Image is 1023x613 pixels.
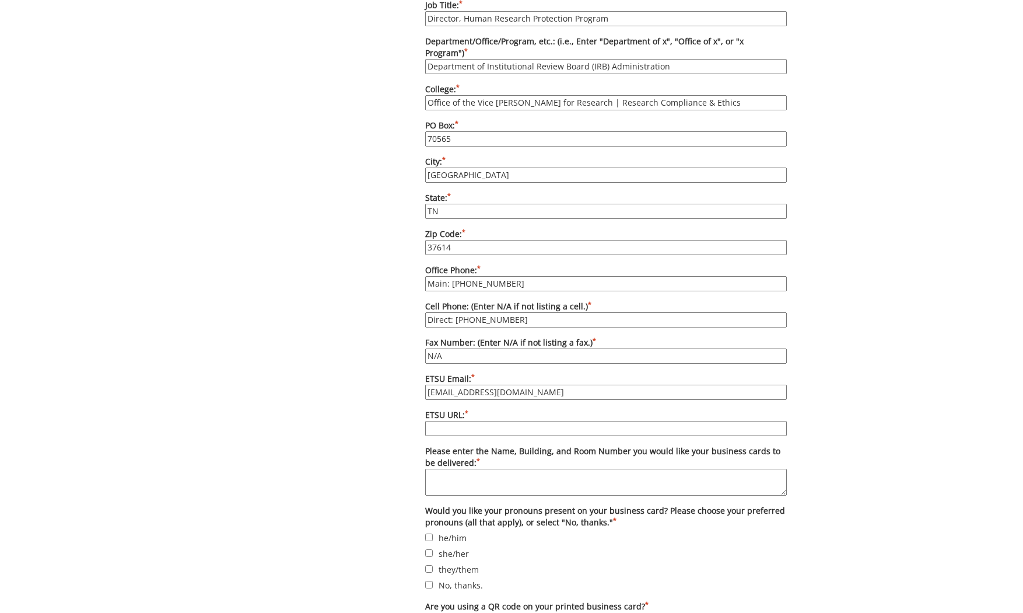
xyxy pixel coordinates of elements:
label: PO Box: [425,120,787,147]
label: ETSU URL: [425,409,787,436]
label: Office Phone: [425,264,787,291]
input: ETSU URL:* [425,421,787,436]
input: they/them [425,565,433,573]
label: City: [425,156,787,183]
input: he/him [425,534,433,541]
label: Department/Office/Program, etc.: (i.e., Enter "Department of x", "Office of x", or "x Program") [425,36,787,74]
input: PO Box:* [425,131,787,147]
label: College: [425,83,787,110]
input: Office Phone:* [425,276,787,291]
label: No, thanks. [425,579,787,591]
label: they/them [425,563,787,576]
label: Zip Code: [425,228,787,255]
label: Please enter the Name, Building, and Room Number you would like your business cards to be delivered: [425,445,787,496]
label: Fax Number: (Enter N/A if not listing a fax.) [425,337,787,364]
label: Cell Phone: (Enter N/A if not listing a cell.) [425,301,787,328]
input: City:* [425,168,787,183]
label: State: [425,192,787,219]
input: No, thanks. [425,581,433,588]
label: he/him [425,531,787,544]
input: Fax Number: (Enter N/A if not listing a fax.)* [425,349,787,364]
textarea: Please enter the Name, Building, and Room Number you would like your business cards to be deliver... [425,469,787,496]
label: she/her [425,547,787,560]
label: ETSU Email: [425,373,787,400]
label: Are you using a QR code on your printed business card? [425,601,787,612]
input: Cell Phone: (Enter N/A if not listing a cell.)* [425,312,787,328]
input: ETSU Email:* [425,385,787,400]
input: she/her [425,549,433,557]
input: State:* [425,204,787,219]
label: Would you like your pronouns present on your business card? Please choose your preferred pronouns... [425,505,787,528]
input: College:* [425,95,787,110]
input: Department/Office/Program, etc.: (i.e., Enter "Department of x", "Office of x", or "x Program")* [425,59,787,74]
input: Job Title:* [425,11,787,26]
input: Zip Code:* [425,240,787,255]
